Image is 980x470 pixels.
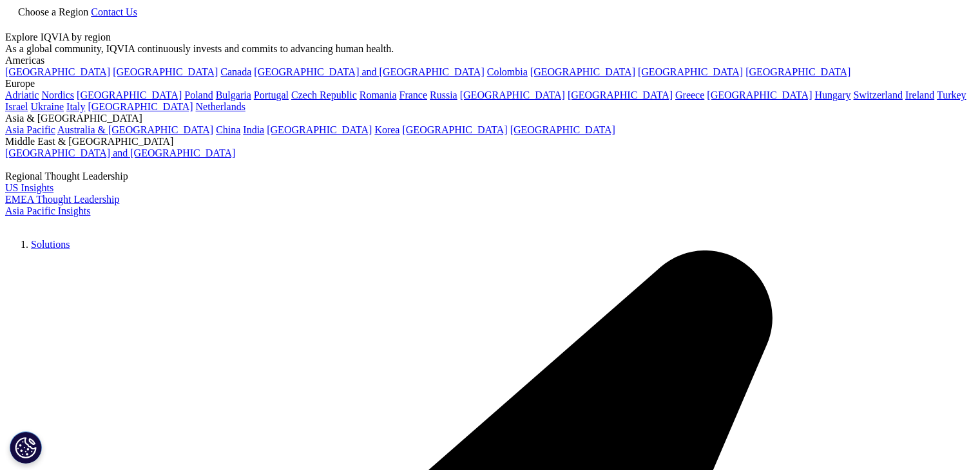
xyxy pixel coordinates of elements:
[196,101,245,112] a: Netherlands
[184,89,213,100] a: Poland
[91,6,137,17] a: Contact Us
[5,171,975,182] div: Regional Thought Leadership
[675,89,704,100] a: Greece
[5,78,975,89] div: Europe
[937,89,966,100] a: Turkey
[360,89,397,100] a: Romania
[31,101,64,112] a: Ukraine
[10,431,42,464] button: Cookies Settings
[254,89,289,100] a: Portugal
[460,89,565,100] a: [GEOGRAPHIC_DATA]
[5,113,975,124] div: Asia & [GEOGRAPHIC_DATA]
[399,89,428,100] a: France
[430,89,457,100] a: Russia
[113,66,218,77] a: [GEOGRAPHIC_DATA]
[57,124,213,135] a: Australia & [GEOGRAPHIC_DATA]
[5,55,975,66] div: Americas
[66,101,85,112] a: Italy
[5,89,39,100] a: Adriatic
[243,124,264,135] a: India
[374,124,399,135] a: Korea
[216,89,251,100] a: Bulgaria
[853,89,902,100] a: Switzerland
[41,89,74,100] a: Nordics
[5,182,53,193] a: US Insights
[638,66,743,77] a: [GEOGRAPHIC_DATA]
[220,66,251,77] a: Canada
[216,124,240,135] a: China
[707,89,812,100] a: [GEOGRAPHIC_DATA]
[31,239,70,250] a: Solutions
[568,89,673,100] a: [GEOGRAPHIC_DATA]
[814,89,850,100] a: Hungary
[5,66,110,77] a: [GEOGRAPHIC_DATA]
[487,66,528,77] a: Colombia
[267,124,372,135] a: [GEOGRAPHIC_DATA]
[88,101,193,112] a: [GEOGRAPHIC_DATA]
[5,136,975,147] div: Middle East & [GEOGRAPHIC_DATA]
[291,89,357,100] a: Czech Republic
[18,6,88,17] span: Choose a Region
[905,89,934,100] a: Ireland
[5,43,975,55] div: As a global community, IQVIA continuously invests and commits to advancing human health.
[5,205,90,216] a: Asia Pacific Insights
[5,147,235,158] a: [GEOGRAPHIC_DATA] and [GEOGRAPHIC_DATA]
[254,66,484,77] a: [GEOGRAPHIC_DATA] and [GEOGRAPHIC_DATA]
[5,194,119,205] a: EMEA Thought Leadership
[745,66,850,77] a: [GEOGRAPHIC_DATA]
[5,124,55,135] a: Asia Pacific
[402,124,507,135] a: [GEOGRAPHIC_DATA]
[5,101,28,112] a: Israel
[530,66,635,77] a: [GEOGRAPHIC_DATA]
[77,89,182,100] a: [GEOGRAPHIC_DATA]
[510,124,615,135] a: [GEOGRAPHIC_DATA]
[5,32,975,43] div: Explore IQVIA by region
